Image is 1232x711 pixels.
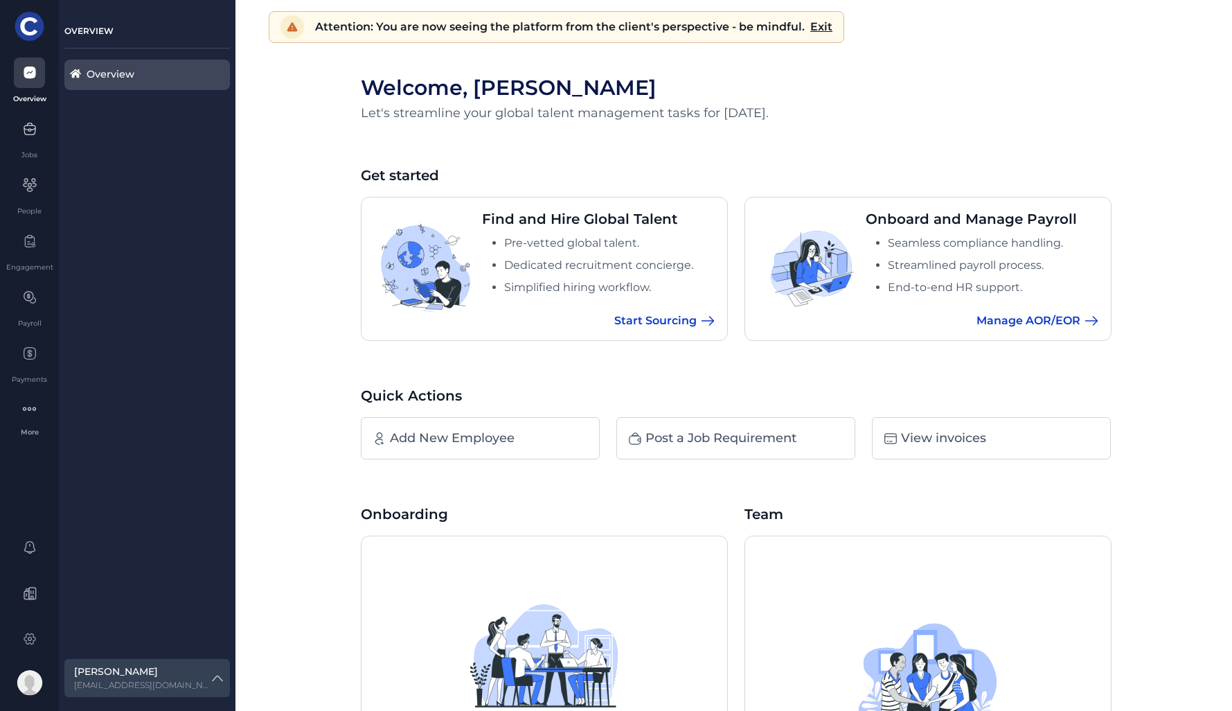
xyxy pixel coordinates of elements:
a: Manage AOR/EOR [866,313,1100,329]
div: Team [744,504,1112,525]
div: More [6,427,53,437]
div: Overview [87,67,188,82]
span: Start Sourcing [614,313,697,329]
div: Get started [361,165,1112,186]
div: Payments [12,374,47,385]
div: Onboard and Manage Payroll [866,209,1100,229]
span: Manage AOR/EOR [976,313,1080,329]
label: [PERSON_NAME] [74,665,209,679]
span: OVERVIEW [64,26,114,36]
li: Simplified hiring workflow. [504,279,716,296]
div: Welcome , [PERSON_NAME] [361,78,1112,98]
span: Attention: You are now seeing the platform from the client's perspective - be mindful. [315,19,805,35]
div: Add New Employee [390,429,515,448]
div: Engagement [6,262,53,272]
div: Jobs [21,150,37,160]
li: Dedicated recruitment concierge. [504,257,716,274]
li: End-to-end HR support. [888,279,1100,296]
li: Streamlined payroll process. [888,257,1100,274]
div: Payroll [18,318,42,328]
p: Let's streamline your global talent management tasks for [DATE]. [361,105,1112,121]
div: Overview [13,94,46,104]
li: Pre-vetted global talent. [504,235,716,252]
div: Quick Actions [361,385,1112,406]
a: Start Sourcing [482,313,716,329]
div: Find and Hire Global Talent [482,209,716,229]
div: View invoices [901,429,986,448]
div: Exit [810,19,832,35]
div: People [17,206,42,216]
li: Seamless compliance handling. [888,235,1100,252]
label: psahsi@cfoincorporated.com [74,679,209,692]
div: Onboarding [361,504,728,525]
div: Post a Job Requirement [645,429,796,448]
